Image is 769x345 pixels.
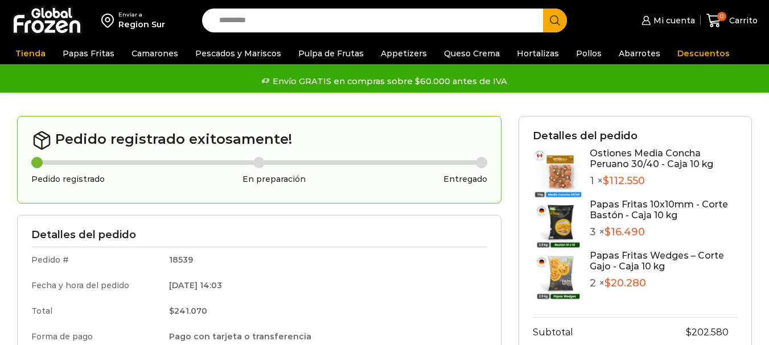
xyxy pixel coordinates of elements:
[169,306,174,316] span: $
[686,327,729,338] bdi: 202.580
[31,247,161,273] td: Pedido #
[590,250,724,272] a: Papas Fritas Wedges – Corte Gajo - Caja 10 kg
[590,199,728,221] a: Papas Fritas 10x10mm - Corte Bastón - Caja 10 kg
[57,43,120,64] a: Papas Fritas
[717,12,726,21] span: 0
[639,9,694,32] a: Mi cuenta
[190,43,287,64] a: Pescados y Mariscos
[31,174,105,184] h3: Pedido registrado
[31,130,487,151] h2: Pedido registrado exitosamente!
[10,43,51,64] a: Tienda
[651,15,695,26] span: Mi cuenta
[590,148,713,169] a: Ostiones Media Concha Peruano 30/40 - Caja 10 kg
[613,43,666,64] a: Abarrotes
[533,130,738,143] h3: Detalles del pedido
[543,9,567,32] button: Search button
[590,175,738,188] p: 1 ×
[590,277,738,290] p: 2 ×
[604,226,645,238] bdi: 16.490
[570,43,607,64] a: Pollos
[511,43,565,64] a: Hortalizas
[438,43,505,64] a: Queso Crema
[603,174,609,187] span: $
[161,273,487,298] td: [DATE] 14:03
[101,11,118,30] img: address-field-icon.svg
[604,226,611,238] span: $
[375,43,433,64] a: Appetizers
[31,273,161,298] td: Fecha y hora del pedido
[169,306,207,316] bdi: 241.070
[590,226,738,239] p: 3 ×
[31,229,487,242] h3: Detalles del pedido
[706,7,758,34] a: 0 Carrito
[242,174,306,184] h3: En preparación
[604,277,611,289] span: $
[603,174,645,187] bdi: 112.550
[31,298,161,324] td: Total
[126,43,184,64] a: Camarones
[118,11,165,19] div: Enviar a
[604,277,646,289] bdi: 20.280
[161,247,487,273] td: 18539
[293,43,369,64] a: Pulpa de Frutas
[443,174,487,184] h3: Entregado
[686,327,692,338] span: $
[726,15,758,26] span: Carrito
[118,19,165,30] div: Region Sur
[672,43,735,64] a: Descuentos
